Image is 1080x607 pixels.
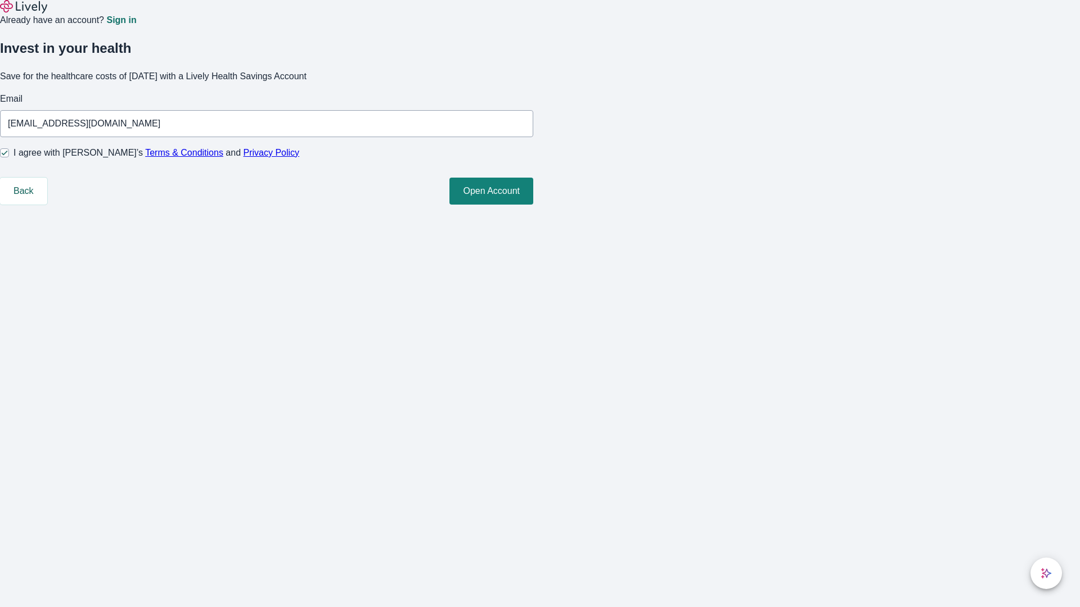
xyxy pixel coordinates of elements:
button: Open Account [449,178,533,205]
span: I agree with [PERSON_NAME]’s and [13,146,299,160]
a: Terms & Conditions [145,148,223,157]
a: Privacy Policy [244,148,300,157]
svg: Lively AI Assistant [1041,568,1052,579]
button: chat [1030,558,1062,589]
a: Sign in [106,16,136,25]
